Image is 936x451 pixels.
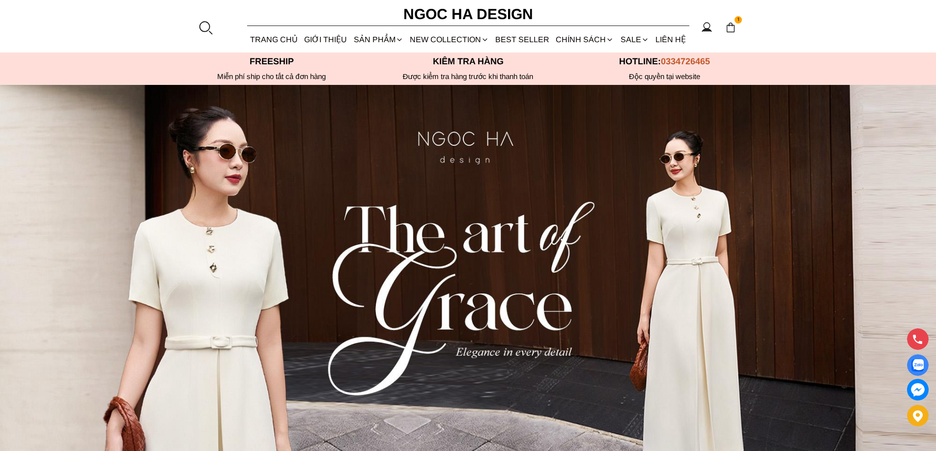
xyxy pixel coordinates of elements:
[911,359,924,371] img: Display image
[652,27,689,53] a: LIÊN HỆ
[492,27,553,53] a: BEST SELLER
[395,2,542,26] a: Ngoc Ha Design
[661,56,710,66] span: 0334726465
[907,354,929,376] a: Display image
[370,72,567,81] p: Được kiểm tra hàng trước khi thanh toán
[406,27,492,53] a: NEW COLLECTION
[735,16,742,24] span: 1
[617,27,652,53] a: SALE
[173,56,370,67] p: Freeship
[907,379,929,400] a: messenger
[173,72,370,81] div: Miễn phí ship cho tất cả đơn hàng
[725,22,736,33] img: img-CART-ICON-ksit0nf1
[301,27,350,53] a: GIỚI THIỆU
[567,72,763,81] h6: Độc quyền tại website
[433,56,504,66] font: Kiểm tra hàng
[247,27,301,53] a: TRANG CHỦ
[567,56,763,67] p: Hotline:
[553,27,617,53] div: Chính sách
[350,27,406,53] div: SẢN PHẨM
